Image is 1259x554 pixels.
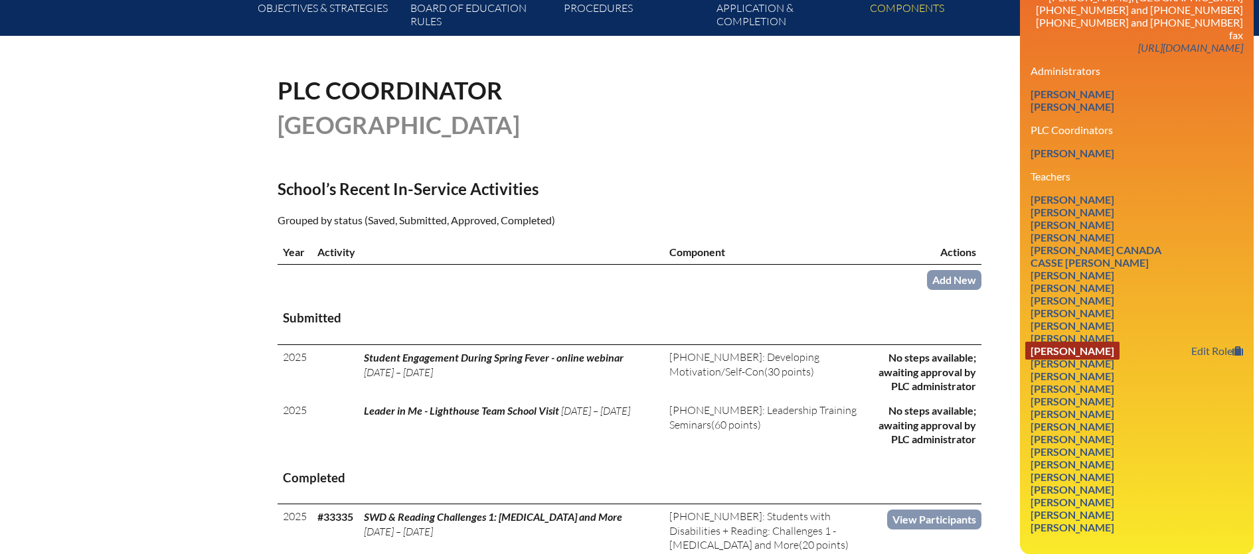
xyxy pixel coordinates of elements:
[1025,85,1120,103] a: [PERSON_NAME]
[1025,493,1120,511] a: [PERSON_NAME]
[1031,123,1243,136] h3: PLC Coordinators
[364,525,433,538] span: [DATE] – [DATE]
[1025,342,1120,360] a: [PERSON_NAME]
[1025,241,1167,259] a: [PERSON_NAME] Canada
[1025,304,1120,322] a: [PERSON_NAME]
[278,345,312,399] td: 2025
[1025,480,1120,498] a: [PERSON_NAME]
[364,404,559,417] span: Leader in Me - Lighthouse Team School Visit
[1025,98,1120,115] a: [PERSON_NAME]
[1025,367,1120,385] a: [PERSON_NAME]
[278,212,745,229] p: Grouped by status (Saved, Submitted, Approved, Completed)
[1025,468,1120,486] a: [PERSON_NAME]
[1031,170,1243,182] h3: Teachers
[875,403,976,446] p: No steps available; awaiting approval by PLC administrator
[669,510,836,551] span: [PHONE_NUMBER]: Students with Disabilities + Reading: Challenges 1 - [MEDICAL_DATA] and More
[1186,342,1248,360] a: Edit Role
[870,240,981,265] th: Actions
[1025,253,1154,271] a: Casse [PERSON_NAME]
[1025,190,1120,208] a: [PERSON_NAME]
[664,398,870,451] td: (60 points)
[1025,518,1120,536] a: [PERSON_NAME]
[1025,266,1120,284] a: [PERSON_NAME]
[278,240,312,265] th: Year
[1025,228,1120,246] a: [PERSON_NAME]
[664,345,870,399] td: (30 points)
[1025,279,1120,297] a: [PERSON_NAME]
[283,310,976,326] h3: Submitted
[278,179,745,198] h2: School’s Recent In-Service Activities
[283,470,976,486] h3: Completed
[1025,417,1120,435] a: [PERSON_NAME]
[1025,506,1120,523] a: [PERSON_NAME]
[664,240,870,265] th: Component
[364,510,622,523] span: SWD & Reading Challenges 1: [MEDICAL_DATA] and More
[1025,291,1120,309] a: [PERSON_NAME]
[1025,392,1120,410] a: [PERSON_NAME]
[1025,329,1120,347] a: [PERSON_NAME]
[669,403,857,431] span: [PHONE_NUMBER]: Leadership Training Seminars
[875,350,976,393] p: No steps available; awaiting approval by PLC administrator
[1025,455,1120,473] a: [PERSON_NAME]
[1025,380,1120,397] a: [PERSON_NAME]
[1025,316,1120,334] a: [PERSON_NAME]
[1025,354,1120,372] a: [PERSON_NAME]
[1025,144,1120,162] a: [PERSON_NAME]
[364,351,624,364] span: Student Engagement During Spring Fever - online webinar
[278,110,520,139] span: [GEOGRAPHIC_DATA]
[927,270,981,289] a: Add New
[317,510,353,523] b: #33335
[1025,443,1120,460] a: [PERSON_NAME]
[561,404,630,417] span: [DATE] – [DATE]
[1025,216,1120,234] a: [PERSON_NAME]
[364,366,433,379] span: [DATE] – [DATE]
[1133,38,1248,56] a: [URL][DOMAIN_NAME]
[1025,203,1120,221] a: [PERSON_NAME]
[278,398,312,451] td: 2025
[1025,430,1120,448] a: [PERSON_NAME]
[669,350,819,378] span: [PHONE_NUMBER]: Developing Motivation/Self-Con
[887,510,981,529] a: View Participants
[312,240,664,265] th: Activity
[1025,405,1120,423] a: [PERSON_NAME]
[278,76,503,105] span: PLC Coordinator
[1031,64,1243,77] h3: Administrators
